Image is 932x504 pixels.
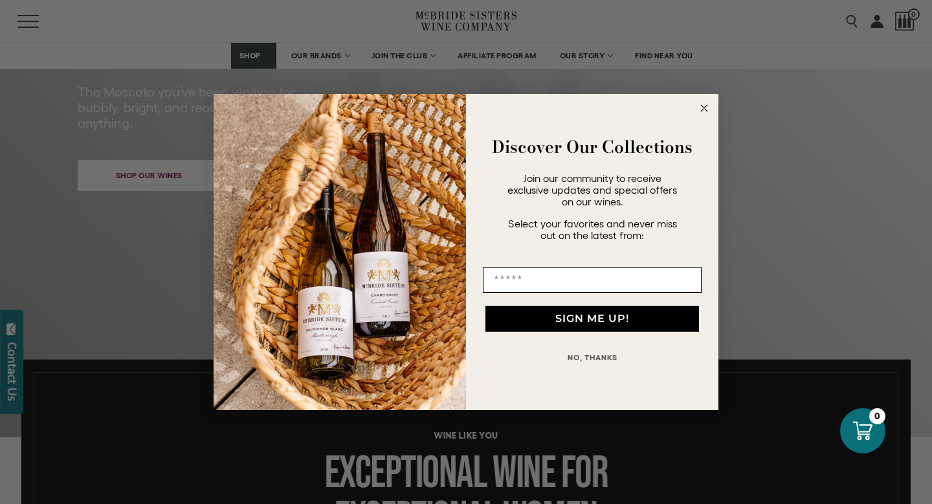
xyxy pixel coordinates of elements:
span: Select your favorites and never miss out on the latest from: [508,218,677,241]
img: 42653730-7e35-4af7-a99d-12bf478283cf.jpeg [214,94,466,410]
input: Email [483,267,702,293]
strong: Discover Our Collections [492,134,693,159]
button: SIGN ME UP! [485,306,699,332]
span: Join our community to receive exclusive updates and special offers on our wines. [507,172,677,207]
button: Close dialog [696,100,712,116]
div: 0 [869,408,885,424]
button: NO, THANKS [483,345,702,371]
